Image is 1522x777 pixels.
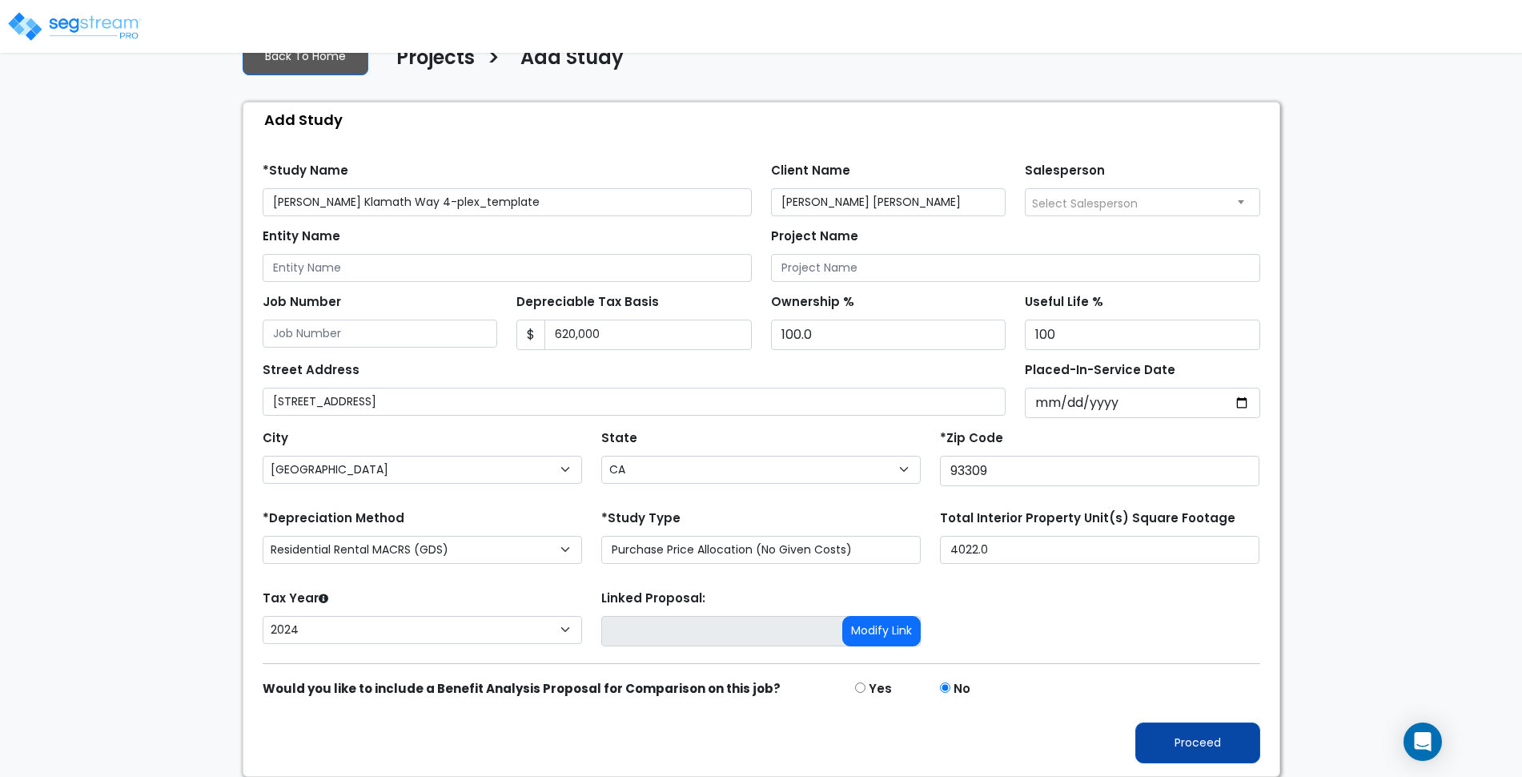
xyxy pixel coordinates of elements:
[263,429,288,448] label: City
[516,320,545,350] span: $
[396,46,475,74] h4: Projects
[487,45,500,76] h3: >
[940,456,1259,486] input: Zip Code
[263,188,752,216] input: Study Name
[771,254,1260,282] input: Project Name
[6,10,143,42] img: logo_pro_r.png
[263,509,404,528] label: *Depreciation Method
[771,188,1006,216] input: Client Name
[243,38,368,75] a: Back To Home
[940,536,1259,564] input: total square foot
[263,680,781,697] strong: Would you like to include a Benefit Analysis Proposal for Comparison on this job?
[384,46,475,80] a: Projects
[1032,195,1138,211] span: Select Salesperson
[251,103,1279,137] div: Add Study
[771,320,1006,350] input: Ownership %
[544,320,752,350] input: 0.00
[601,590,705,608] label: Linked Proposal:
[263,590,328,608] label: Tax Year
[1404,723,1442,761] div: Open Intercom Messenger
[263,320,498,348] input: Job Number
[516,293,659,312] label: Depreciable Tax Basis
[1025,361,1175,380] label: Placed-In-Service Date
[1025,320,1260,350] input: Useful Life %
[869,680,892,698] label: Yes
[771,162,850,180] label: Client Name
[601,509,681,528] label: *Study Type
[263,293,341,312] label: Job Number
[263,254,752,282] input: Entity Name
[940,509,1235,528] label: Total Interior Property Unit(s) Square Footage
[954,680,970,698] label: No
[601,429,637,448] label: State
[263,361,359,380] label: Street Address
[940,429,1003,448] label: *Zip Code
[842,616,921,646] button: Modify Link
[263,162,348,180] label: *Study Name
[771,293,854,312] label: Ownership %
[508,46,624,80] a: Add Study
[1025,293,1103,312] label: Useful Life %
[1135,723,1260,763] button: Proceed
[1025,162,1105,180] label: Salesperson
[263,388,1006,416] input: Street Address
[520,46,624,74] h4: Add Study
[771,227,858,246] label: Project Name
[263,227,340,246] label: Entity Name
